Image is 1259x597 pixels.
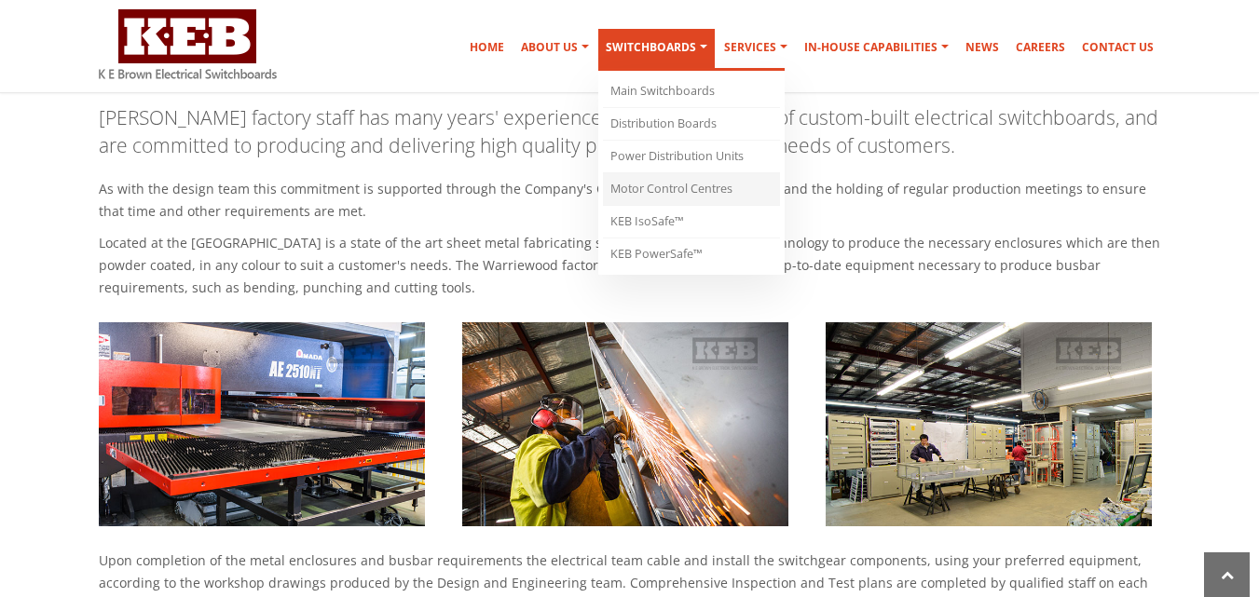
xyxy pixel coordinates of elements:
[603,238,780,270] a: KEB PowerSafe™
[603,173,780,206] a: Motor Control Centres
[603,75,780,108] a: Main Switchboards
[513,29,596,66] a: About Us
[598,29,715,71] a: Switchboards
[99,232,1161,299] p: Located at the [GEOGRAPHIC_DATA] is a state of the art sheet metal fabricating section using the ...
[797,29,956,66] a: In-house Capabilities
[603,206,780,238] a: KEB IsoSafe™
[1008,29,1073,66] a: Careers
[99,9,277,79] img: K E Brown Electrical Switchboards
[717,29,795,66] a: Services
[99,178,1161,223] p: As with the design team this commitment is supported through the Company's Quality Management Sys...
[99,104,1161,159] p: [PERSON_NAME] factory staff has many years' experience in the manufacture of custom-built electri...
[603,108,780,141] a: Distribution Boards
[958,29,1006,66] a: News
[603,141,780,173] a: Power Distribution Units
[1074,29,1161,66] a: Contact Us
[462,29,512,66] a: Home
